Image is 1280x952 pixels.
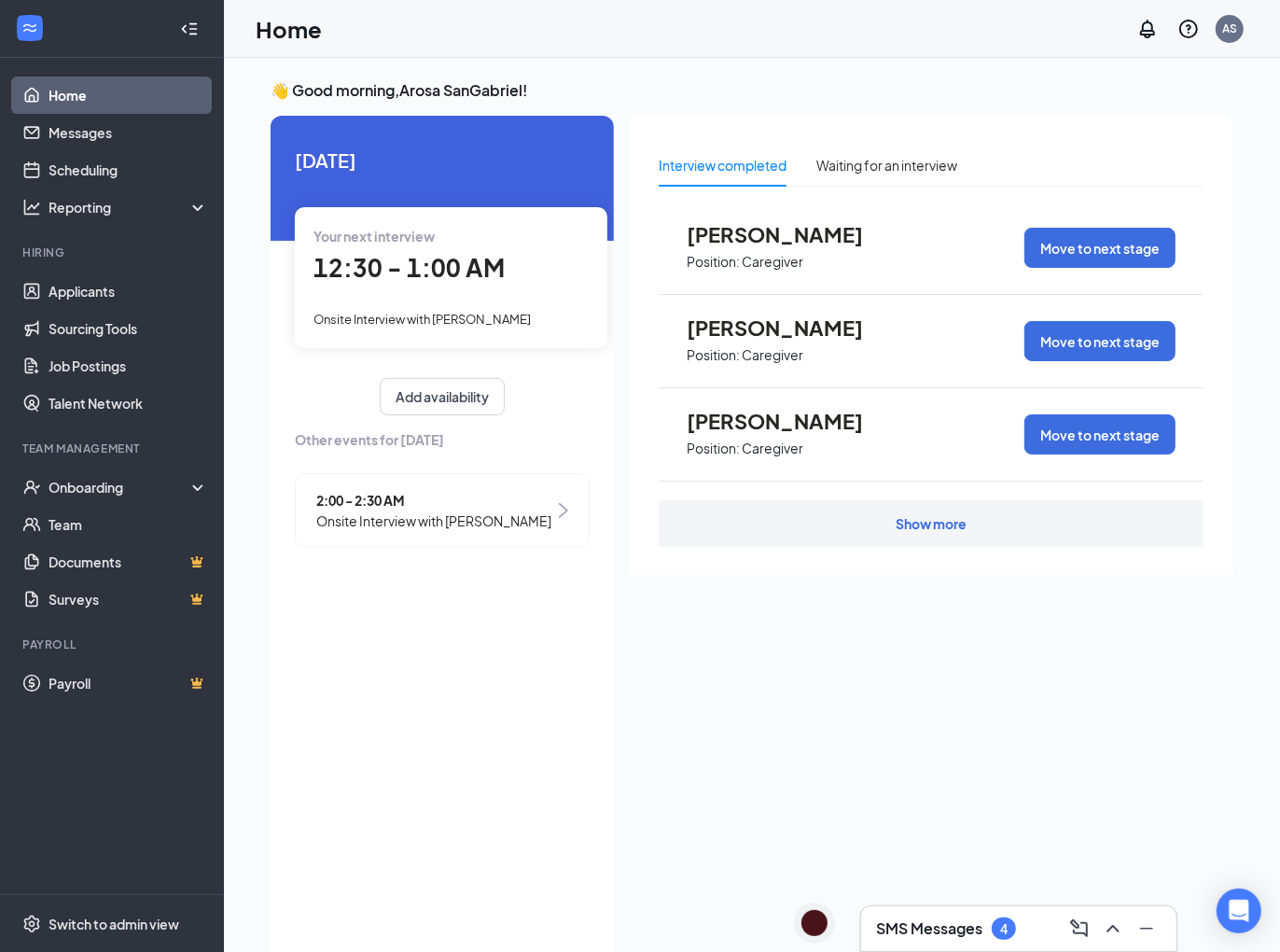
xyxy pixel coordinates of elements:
button: Move to next stage [1024,321,1176,361]
button: Add availability [380,378,505,415]
div: Open Intercom Messenger [1217,889,1261,933]
a: Job Postings [49,347,208,385]
div: Interview completed [659,155,786,175]
span: [DATE] [295,146,590,175]
span: 2:00 - 2:30 AM [316,490,551,511]
svg: WorkstreamLogo [21,19,39,37]
div: Payroll [22,637,204,652]
div: Onboarding [49,478,192,497]
svg: Settings [22,915,41,933]
div: Team Management [22,441,204,456]
svg: QuestionInfo [1177,18,1200,40]
div: Waiting for an interview [816,155,957,175]
h3: SMS Messages [876,918,982,939]
span: Onsite Interview with [PERSON_NAME] [316,511,551,531]
a: Messages [49,114,208,151]
a: Sourcing Tools [49,310,208,347]
div: Show more [896,514,967,533]
div: 4 [1000,921,1008,937]
svg: Analysis [22,198,41,217]
p: Position: [687,346,740,364]
span: Other events for [DATE] [295,429,590,450]
a: Team [49,506,208,543]
button: ComposeMessage [1064,914,1094,944]
h3: 👋 Good morning, Arosa SanGabriel ! [271,80,1233,101]
a: DocumentsCrown [49,543,208,581]
svg: Collapse [180,20,199,38]
span: [PERSON_NAME] [687,315,892,340]
svg: Notifications [1136,18,1159,40]
a: PayrollCrown [49,665,208,702]
p: Position: [687,253,740,271]
svg: UserCheck [22,478,41,497]
p: Position: [687,440,740,457]
p: Caregiver [742,440,803,457]
a: Home [49,77,208,114]
button: Move to next stage [1024,414,1176,455]
svg: ComposeMessage [1068,917,1091,940]
p: Caregiver [742,346,803,364]
svg: ChevronUp [1102,917,1124,940]
a: Talent Network [49,385,208,422]
span: [PERSON_NAME] [687,222,892,246]
button: ChevronUp [1098,914,1128,944]
a: Scheduling [49,151,208,189]
div: Switch to admin view [49,915,179,933]
div: AS [1222,21,1237,36]
div: Reporting [49,198,209,217]
svg: Minimize [1135,917,1158,940]
span: 12:30 - 1:00 AM [313,252,505,283]
p: Caregiver [742,253,803,271]
a: Applicants [49,273,208,310]
button: Minimize [1132,914,1162,944]
h1: Home [256,13,322,45]
span: Your next interview [313,228,435,245]
span: Onsite Interview with [PERSON_NAME] [313,312,531,327]
div: Hiring [22,245,204,260]
a: SurveysCrown [49,581,208,618]
button: Move to next stage [1024,228,1176,268]
span: [PERSON_NAME] [687,409,892,433]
